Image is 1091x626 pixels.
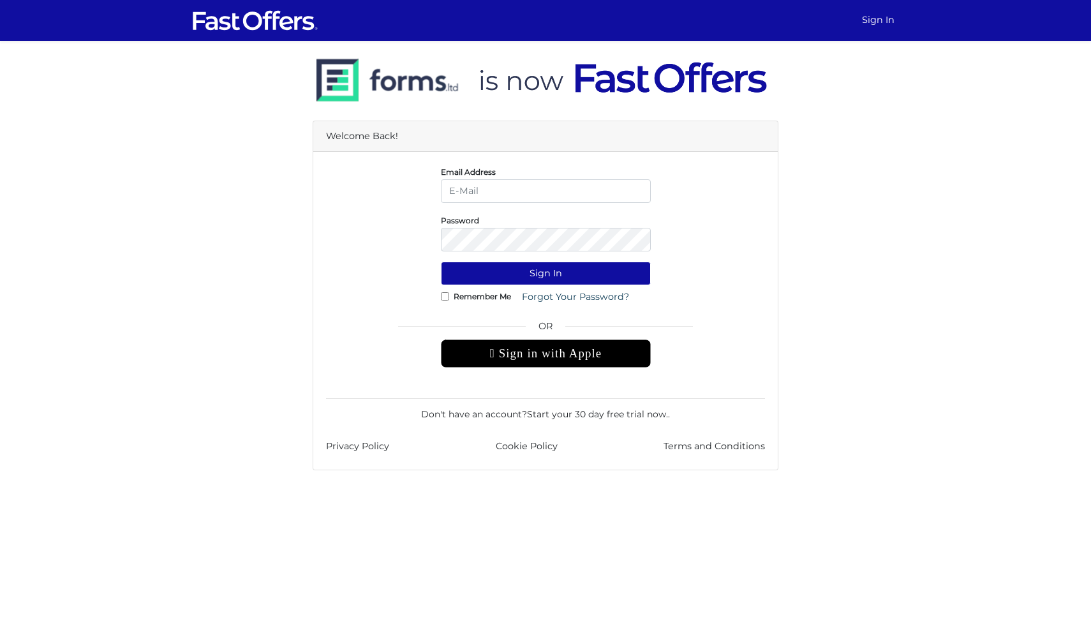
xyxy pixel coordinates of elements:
[857,8,900,33] a: Sign In
[441,170,496,174] label: Email Address
[441,179,651,203] input: E-Mail
[441,319,651,339] span: OR
[313,121,778,152] div: Welcome Back!
[664,439,765,454] a: Terms and Conditions
[496,439,558,454] a: Cookie Policy
[326,398,765,421] div: Don't have an account? .
[441,339,651,368] div: Sign in with Apple
[326,439,389,454] a: Privacy Policy
[441,219,479,222] label: Password
[514,285,637,309] a: Forgot Your Password?
[527,408,668,420] a: Start your 30 day free trial now.
[441,262,651,285] button: Sign In
[454,295,511,298] label: Remember Me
